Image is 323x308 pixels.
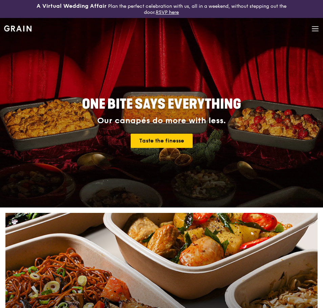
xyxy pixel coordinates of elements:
img: Grain [4,25,31,31]
h3: A Virtual Wedding Affair [37,3,107,9]
span: ONE BITE SAYS EVERYTHING [82,96,241,112]
a: RSVP here [156,9,179,15]
a: Taste the finesse [131,134,193,148]
div: Plan the perfect celebration with us, all in a weekend, without stepping out the door. [27,3,296,15]
a: GrainGrain [4,18,31,38]
div: Our canapés do more with less. [40,116,283,126]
